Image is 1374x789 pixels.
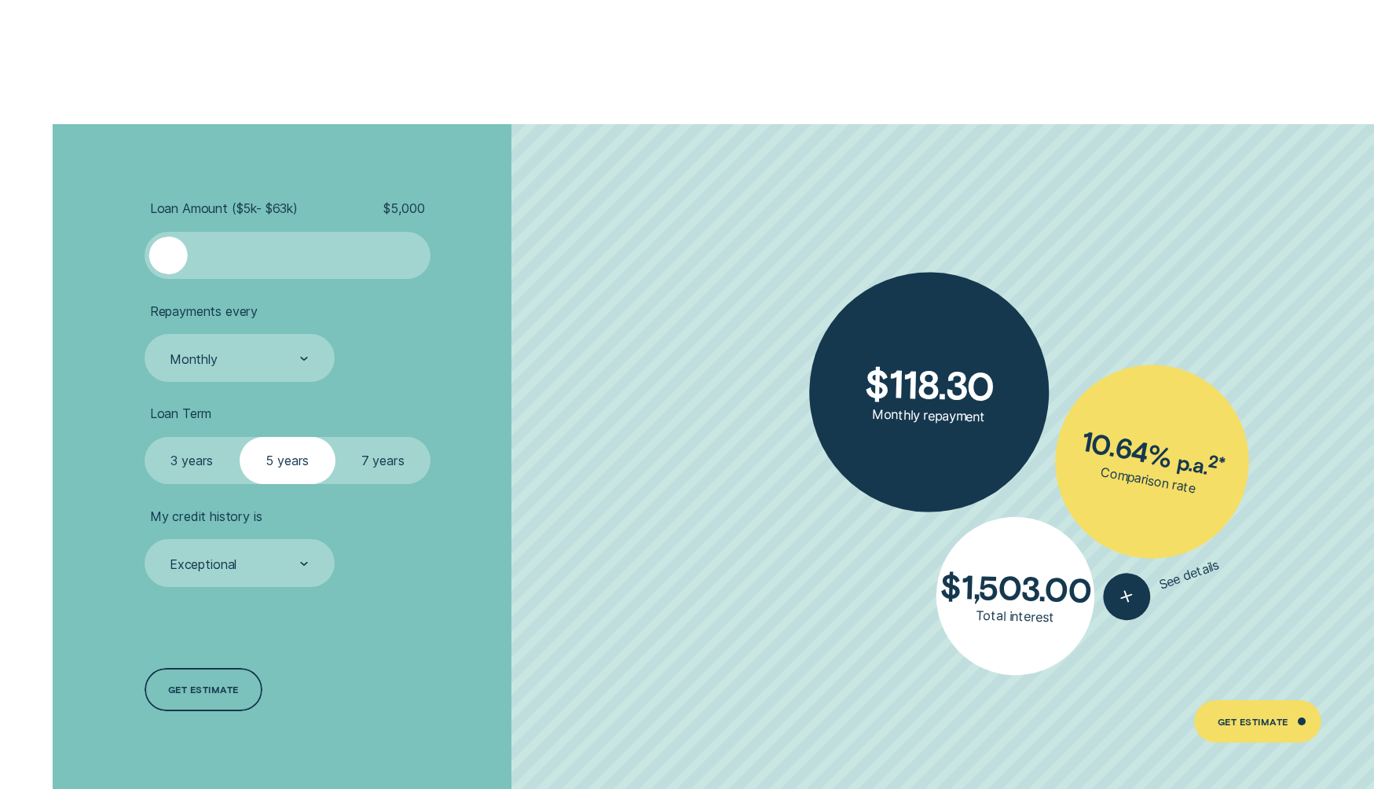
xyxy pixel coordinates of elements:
label: 3 years [145,437,240,485]
span: Repayments every [150,303,258,319]
span: Loan Amount ( $5k - $63k ) [150,200,298,216]
span: See details [1157,557,1221,593]
div: Exceptional [170,556,236,571]
a: Get estimate [145,668,263,711]
span: Loan Term [150,406,212,421]
label: 5 years [240,437,335,485]
div: Monthly [170,350,218,366]
a: Get Estimate [1194,700,1322,743]
span: $ 5,000 [383,200,425,216]
span: My credit history is [150,508,262,524]
button: See details [1097,542,1226,626]
label: 7 years [335,437,431,485]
